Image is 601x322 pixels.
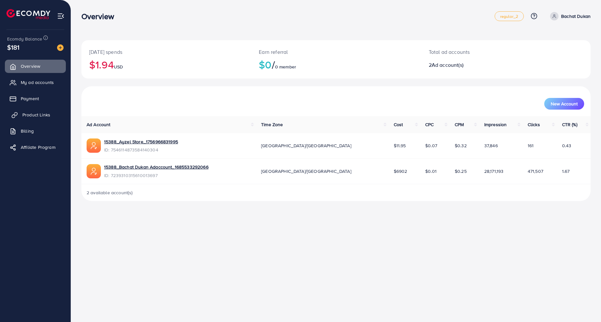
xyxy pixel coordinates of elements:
span: Product Links [22,112,50,118]
span: My ad accounts [21,79,54,86]
span: CTR (%) [562,121,577,128]
span: USD [114,64,123,70]
span: ID: 7239310315610013697 [104,172,209,179]
span: $181 [7,42,20,52]
span: regular_2 [500,14,518,18]
a: 15388_Bachat Dukan Adaccount_1685533292066 [104,164,209,170]
span: Ad Account [87,121,111,128]
h2: $0 [259,58,413,71]
span: / [272,57,275,72]
span: CPM [455,121,464,128]
span: $0.32 [455,142,467,149]
span: 2 available account(s) [87,189,133,196]
iframe: Chat [573,293,596,317]
span: Clicks [528,121,540,128]
a: Payment [5,92,66,105]
span: 28,171,193 [484,168,504,174]
a: regular_2 [495,11,524,21]
span: Ad account(s) [432,61,463,68]
h2: $1.94 [89,58,243,71]
h2: 2 [429,62,541,68]
span: Billing [21,128,34,134]
img: logo [6,9,50,19]
h3: Overview [81,12,119,21]
span: CPC [425,121,434,128]
a: Product Links [5,108,66,121]
a: Affiliate Program [5,141,66,154]
a: Bachat Dukan [547,12,591,20]
p: [DATE] spends [89,48,243,56]
span: 1.67 [562,168,570,174]
img: menu [57,12,65,20]
span: $0.07 [425,142,437,149]
span: Ecomdy Balance [7,36,42,42]
img: ic-ads-acc.e4c84228.svg [87,138,101,153]
span: 161 [528,142,534,149]
span: Impression [484,121,507,128]
span: Affiliate Program [21,144,55,150]
span: 0 member [275,64,296,70]
span: 471,507 [528,168,543,174]
img: ic-ads-acc.e4c84228.svg [87,164,101,178]
p: Total ad accounts [429,48,541,56]
a: My ad accounts [5,76,66,89]
span: [GEOGRAPHIC_DATA]/[GEOGRAPHIC_DATA] [261,142,351,149]
span: New Account [551,101,578,106]
span: $0.25 [455,168,467,174]
span: $11.95 [394,142,406,149]
p: Bachat Dukan [561,12,591,20]
span: Cost [394,121,403,128]
p: Earn referral [259,48,413,56]
a: Overview [5,60,66,73]
button: New Account [544,98,584,110]
span: Time Zone [261,121,283,128]
span: 37,846 [484,142,498,149]
span: Payment [21,95,39,102]
span: [GEOGRAPHIC_DATA]/[GEOGRAPHIC_DATA] [261,168,351,174]
a: 15388_Ayzel Store_1756966831995 [104,138,178,145]
img: image [57,44,64,51]
span: $0.01 [425,168,437,174]
span: Overview [21,63,40,69]
span: 0.43 [562,142,571,149]
a: Billing [5,125,66,137]
span: $6902 [394,168,407,174]
span: ID: 7546114873584140304 [104,147,178,153]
